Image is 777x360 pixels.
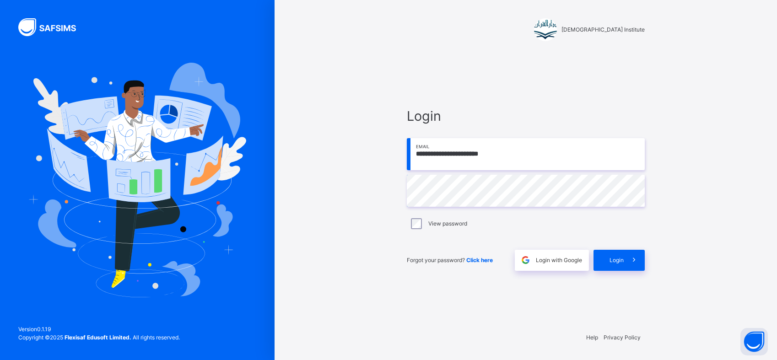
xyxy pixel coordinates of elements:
[28,63,246,297] img: Hero Image
[604,334,641,341] a: Privacy Policy
[428,220,467,228] label: View password
[65,334,131,341] strong: Flexisaf Edusoft Limited.
[18,18,87,36] img: SAFSIMS Logo
[18,325,180,333] span: Version 0.1.19
[466,257,493,263] a: Click here
[536,256,582,264] span: Login with Google
[561,26,645,34] span: [DEMOGRAPHIC_DATA] Institute
[407,106,645,126] span: Login
[740,328,768,355] button: Open asap
[407,257,493,263] span: Forgot your password?
[610,256,624,264] span: Login
[586,334,598,341] a: Help
[520,255,531,265] img: google.396cfc9801f0270233282035f929180a.svg
[18,334,180,341] span: Copyright © 2025 All rights reserved.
